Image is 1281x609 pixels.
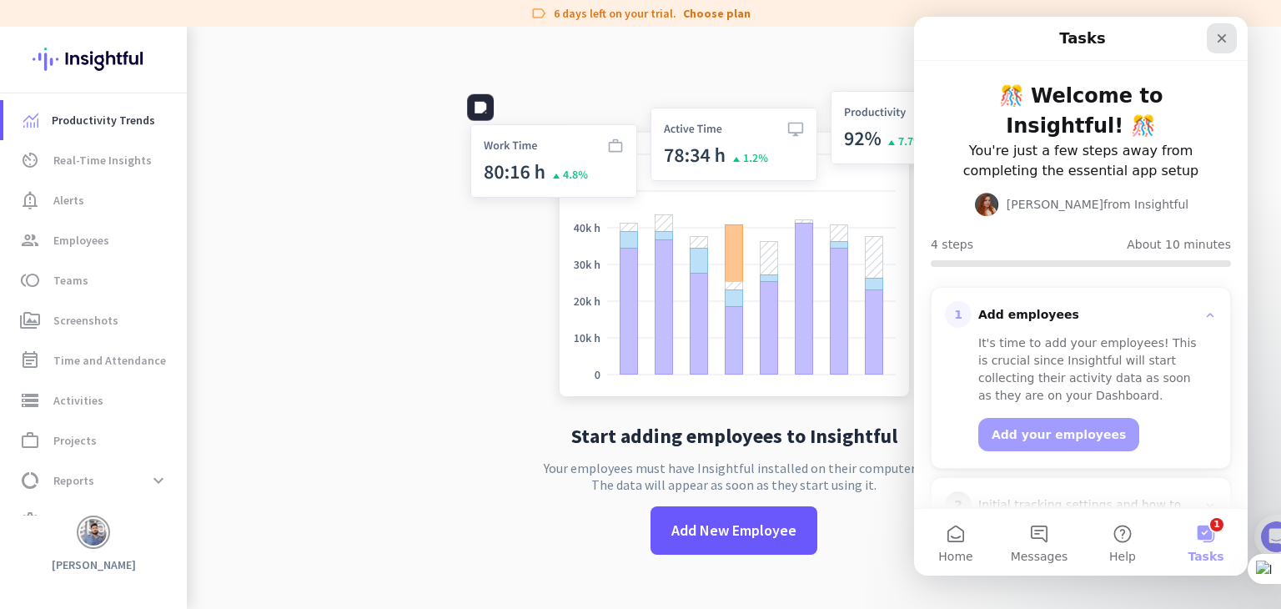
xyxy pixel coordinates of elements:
span: Add New Employee [671,520,796,541]
i: group [20,230,40,250]
a: settingsSettings [3,501,187,541]
h2: Start adding employees to Insightful [571,426,897,446]
i: notification_important [20,190,40,210]
a: tollTeams [3,260,187,300]
img: menu-item [23,113,38,128]
i: data_usage [20,471,40,491]
img: avatar [80,519,107,546]
img: no-search-results [458,81,1010,413]
img: Insightful logo [33,27,154,92]
a: menu-itemProductivity Trends [3,100,187,140]
i: settings [20,511,40,531]
a: Choose plan [683,5,751,22]
span: Activities [53,390,103,410]
span: Alerts [53,190,84,210]
span: Productivity Trends [52,110,155,130]
span: Real-Time Insights [53,150,152,170]
i: toll [20,270,40,290]
a: storageActivities [3,380,187,420]
span: Time and Attendance [53,350,166,370]
i: work_outline [20,430,40,450]
i: av_timer [20,150,40,170]
span: Employees [53,230,109,250]
a: notification_importantAlerts [3,180,187,220]
i: perm_media [20,310,40,330]
iframe: Intercom live chat [914,17,1248,576]
i: event_note [20,350,40,370]
p: Your employees must have Insightful installed on their computers. The data will appear as soon as... [544,460,924,493]
a: perm_mediaScreenshots [3,300,187,340]
span: Screenshots [53,310,118,330]
span: Settings [53,511,98,531]
span: Reports [53,471,94,491]
i: label [530,5,547,22]
a: groupEmployees [3,220,187,260]
span: Projects [53,430,97,450]
a: data_usageReportsexpand_more [3,461,187,501]
i: storage [20,390,40,410]
a: work_outlineProjects [3,420,187,461]
a: event_noteTime and Attendance [3,340,187,380]
a: av_timerReal-Time Insights [3,140,187,180]
button: Add New Employee [651,506,817,555]
span: Teams [53,270,88,290]
button: expand_more [143,466,173,496]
